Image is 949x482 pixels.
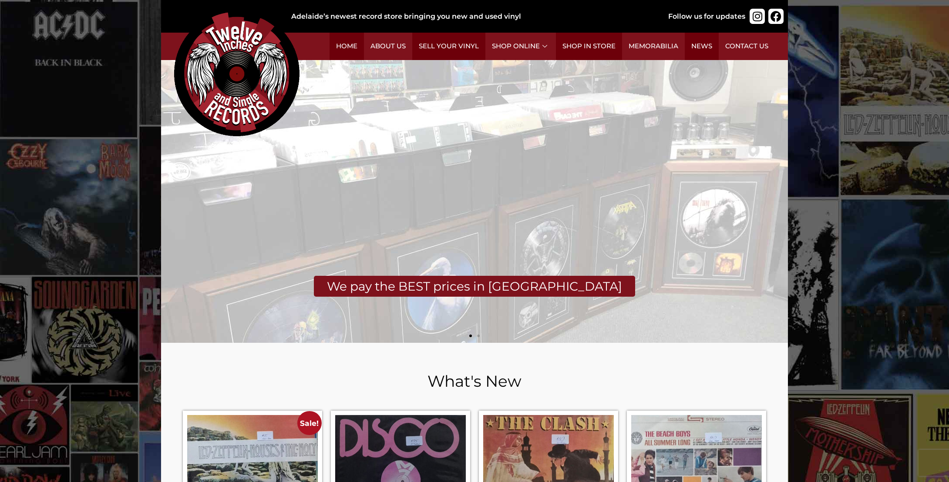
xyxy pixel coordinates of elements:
[556,33,622,60] a: Shop in Store
[364,33,412,60] a: About Us
[685,33,719,60] a: News
[297,411,321,435] span: Sale!
[291,11,640,22] div: Adelaide’s newest record store bringing you new and used vinyl
[161,60,788,343] div: Slides
[330,33,364,60] a: Home
[161,60,788,343] div: 1 / 2
[161,60,788,343] a: We Buy VinylsWe pay the BEST prices in [GEOGRAPHIC_DATA]
[412,33,485,60] a: Sell Your Vinyl
[469,335,472,337] span: Go to slide 1
[282,106,667,263] div: We Buy Vinyls
[183,373,766,389] h2: What's New
[314,276,635,297] div: We pay the BEST prices in [GEOGRAPHIC_DATA]
[719,33,775,60] a: Contact Us
[477,335,480,337] span: Go to slide 2
[485,33,556,60] a: Shop Online
[622,33,685,60] a: Memorabilia
[668,11,745,22] div: Follow us for updates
